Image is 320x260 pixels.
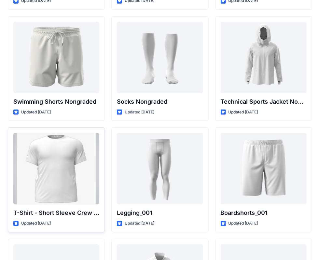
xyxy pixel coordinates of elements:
a: Boardshorts_001 [221,133,307,204]
p: Updated [DATE] [229,109,258,116]
p: Updated [DATE] [21,109,51,116]
p: Socks Nongraded [117,97,203,106]
p: Updated [DATE] [125,109,154,116]
a: T-Shirt - Short Sleeve Crew Neck [13,133,99,204]
a: Technical Sports Jacket Nongraded [221,22,307,93]
a: Socks Nongraded [117,22,203,93]
p: T-Shirt - Short Sleeve Crew Neck [13,208,99,217]
p: Updated [DATE] [21,220,51,227]
p: Updated [DATE] [125,220,154,227]
p: Updated [DATE] [229,220,258,227]
p: Legging_001 [117,208,203,217]
p: Technical Sports Jacket Nongraded [221,97,307,106]
p: Swimming Shorts Nongraded [13,97,99,106]
p: Boardshorts_001 [221,208,307,217]
a: Legging_001 [117,133,203,204]
a: Swimming Shorts Nongraded [13,22,99,93]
